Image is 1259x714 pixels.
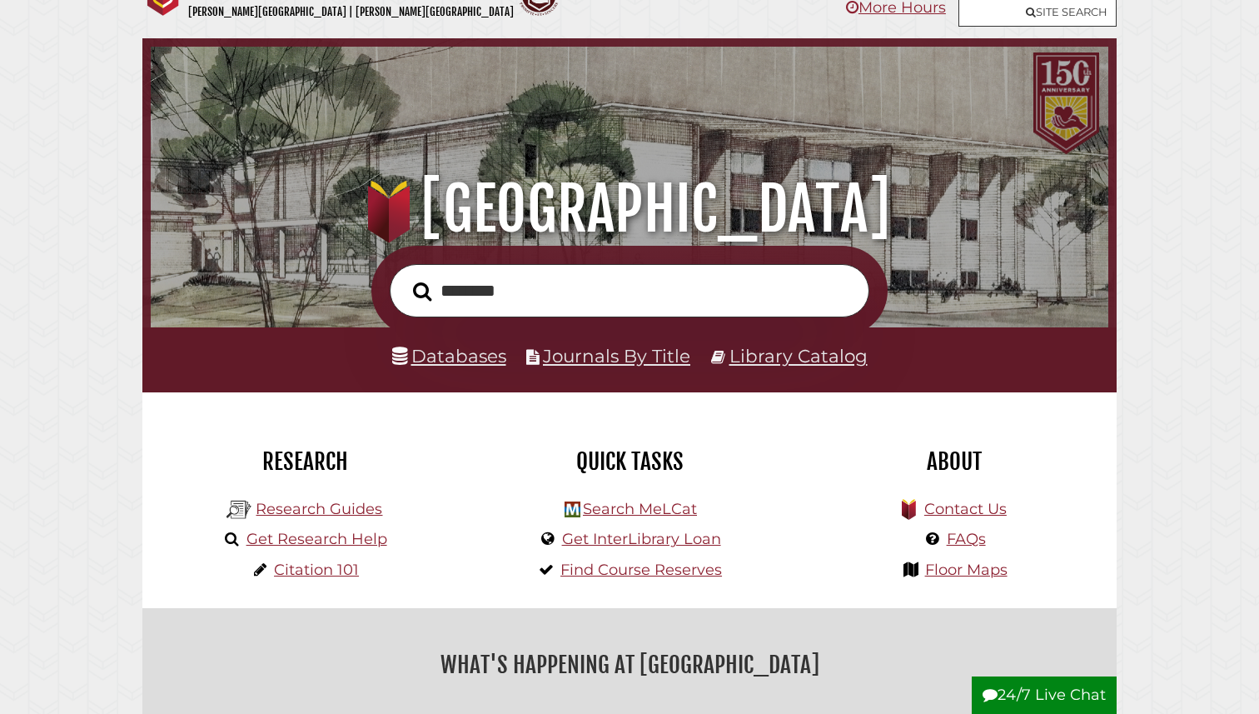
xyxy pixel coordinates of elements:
a: Contact Us [924,500,1007,518]
a: Search MeLCat [583,500,697,518]
p: [PERSON_NAME][GEOGRAPHIC_DATA] | [PERSON_NAME][GEOGRAPHIC_DATA] [188,2,514,22]
a: Journals By Title [543,345,690,367]
a: Floor Maps [925,561,1008,579]
img: Hekman Library Logo [565,502,580,517]
h2: What's Happening at [GEOGRAPHIC_DATA] [155,646,1104,684]
a: Databases [392,345,506,367]
a: Find Course Reserves [560,561,722,579]
h1: [GEOGRAPHIC_DATA] [170,172,1090,246]
a: Get InterLibrary Loan [562,530,721,548]
a: FAQs [947,530,986,548]
a: Library Catalog [729,345,868,367]
a: Get Research Help [246,530,387,548]
a: Research Guides [256,500,382,518]
h2: Research [155,447,455,476]
a: Citation 101 [274,561,359,579]
h2: About [804,447,1104,476]
h2: Quick Tasks [480,447,779,476]
img: Hekman Library Logo [226,497,251,522]
button: Search [405,277,440,307]
i: Search [413,281,431,301]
